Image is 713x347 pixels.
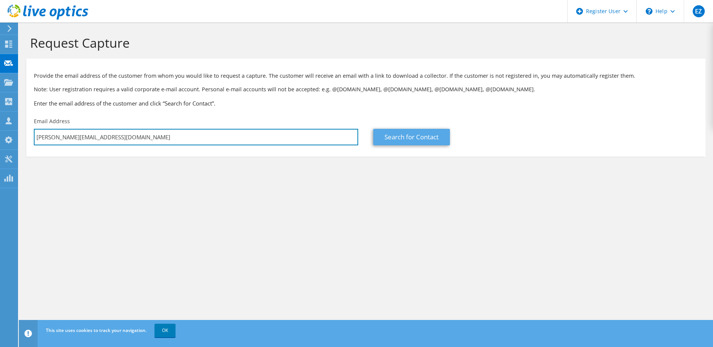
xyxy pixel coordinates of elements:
h1: Request Capture [30,35,698,51]
a: Search for Contact [373,129,450,145]
p: Note: User registration requires a valid corporate e-mail account. Personal e-mail accounts will ... [34,85,698,94]
svg: \n [646,8,652,15]
span: EZ [693,5,705,17]
h3: Enter the email address of the customer and click “Search for Contact”. [34,99,698,107]
span: This site uses cookies to track your navigation. [46,327,147,333]
p: Provide the email address of the customer from whom you would like to request a capture. The cust... [34,72,698,80]
label: Email Address [34,118,70,125]
a: OK [154,324,176,337]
